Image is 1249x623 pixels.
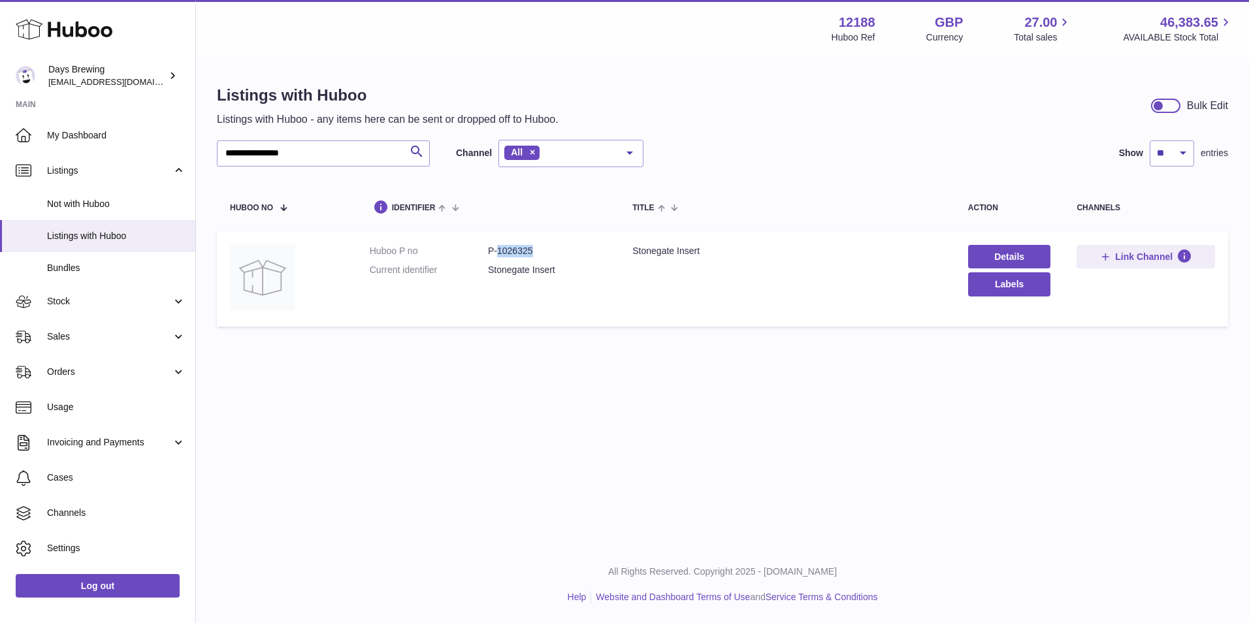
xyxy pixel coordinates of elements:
[47,129,186,142] span: My Dashboard
[1201,147,1228,159] span: entries
[591,591,877,603] li: and
[456,147,492,159] label: Channel
[47,471,186,484] span: Cases
[47,165,172,177] span: Listings
[47,230,186,242] span: Listings with Huboo
[766,592,878,602] a: Service Terms & Conditions
[47,542,186,554] span: Settings
[1115,251,1173,263] span: Link Channel
[1119,147,1143,159] label: Show
[230,204,273,212] span: Huboo no
[370,245,488,257] dt: Huboo P no
[47,262,186,274] span: Bundles
[1024,14,1057,31] span: 27.00
[926,31,964,44] div: Currency
[47,198,186,210] span: Not with Huboo
[968,204,1051,212] div: action
[47,436,172,449] span: Invoicing and Payments
[16,574,180,598] a: Log out
[1077,245,1215,268] button: Link Channel
[1077,204,1215,212] div: channels
[511,147,523,157] span: All
[48,63,166,88] div: Days Brewing
[632,204,654,212] span: title
[1123,14,1233,44] a: 46,383.65 AVAILABLE Stock Total
[47,330,172,343] span: Sales
[1014,31,1072,44] span: Total sales
[392,204,436,212] span: identifier
[230,245,295,310] img: Stonegate Insert
[217,85,559,106] h1: Listings with Huboo
[48,76,192,87] span: [EMAIL_ADDRESS][DOMAIN_NAME]
[935,14,963,31] strong: GBP
[632,245,942,257] div: Stonegate Insert
[1160,14,1218,31] span: 46,383.65
[1123,31,1233,44] span: AVAILABLE Stock Total
[568,592,587,602] a: Help
[839,14,875,31] strong: 12188
[488,264,606,276] dd: Stonegate Insert
[47,295,172,308] span: Stock
[832,31,875,44] div: Huboo Ref
[596,592,750,602] a: Website and Dashboard Terms of Use
[1187,99,1228,113] div: Bulk Edit
[1014,14,1072,44] a: 27.00 Total sales
[47,366,172,378] span: Orders
[370,264,488,276] dt: Current identifier
[968,245,1051,268] a: Details
[968,272,1051,296] button: Labels
[47,507,186,519] span: Channels
[488,245,606,257] dd: P-1026325
[217,112,559,127] p: Listings with Huboo - any items here can be sent or dropped off to Huboo.
[206,566,1239,578] p: All Rights Reserved. Copyright 2025 - [DOMAIN_NAME]
[47,401,186,413] span: Usage
[16,66,35,86] img: internalAdmin-12188@internal.huboo.com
